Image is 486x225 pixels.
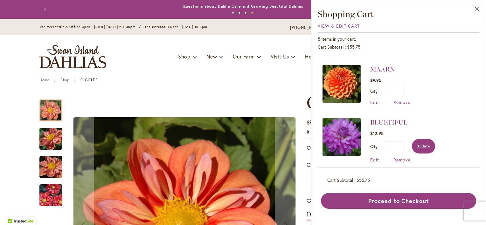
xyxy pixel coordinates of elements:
[307,128,324,135] span: In stock
[183,4,303,9] a: Questions about Dahlia Care and Growing Beautiful Dahlias
[370,77,381,83] span: $9.95
[39,121,69,150] div: GIGGLES
[305,53,334,60] span: Help Center
[28,180,74,211] img: GIGGLES
[393,99,411,105] a: Remove
[307,212,335,221] a: Description
[370,157,379,163] a: Edit
[39,45,106,68] a: store logo
[39,93,69,121] div: GIGGLES
[370,130,384,136] span: $12.95
[307,92,381,112] span: GIGGLES
[321,193,476,209] button: Proceed to Checkout
[39,25,170,29] span: The Mercantile & Office Open - [DATE]-[DATE] 9-4:30pm / The Mercantile
[417,144,430,148] span: Update
[233,53,254,60] span: Our Farm
[290,24,329,31] a: [PHONE_NUMBER]
[370,88,378,94] label: Qty
[370,119,407,126] a: BLUETIFUL
[238,12,240,14] button: 2 of 4
[271,53,289,60] span: Visit Us
[307,161,315,168] span: Qty
[323,118,361,156] img: BLUETIFUL
[370,143,378,149] label: Qty
[322,36,356,42] span: items in your cart.
[357,177,370,183] span: $55.75
[39,150,69,178] div: GIGGLES
[251,12,253,14] button: 4 of 4
[307,128,324,135] div: Availability
[370,99,379,105] a: Edit
[412,139,435,153] button: Update
[178,53,191,60] span: Shop
[206,53,217,60] span: New
[39,78,49,82] a: Home
[370,65,395,73] a: MAARN
[323,118,361,163] a: BLUETIFUL
[347,44,360,50] span: $55.75
[80,78,98,82] strong: GIGGLES
[323,65,361,103] img: MAARN
[170,25,207,29] span: Open - [DATE] 10-3pm
[318,36,320,42] span: 5
[39,178,62,206] div: GIGGLES
[327,177,353,183] span: Cart Subtotal
[39,3,52,16] button: Previous
[323,65,361,105] a: MAARN
[318,44,344,50] span: Cart Subtotal
[307,198,358,205] a: Add to Wish List
[232,12,234,14] button: 1 of 4
[318,23,360,29] a: View & Edit Cart
[318,9,374,19] span: Shopping Cart
[28,122,74,156] img: GIGGLES
[60,78,69,82] a: Shop
[5,202,23,220] iframe: Launch Accessibility Center
[307,144,447,152] p: Order Now for Spring 2026 Delivery
[307,119,319,126] span: $9.95
[28,150,74,184] img: GIGGLES
[393,157,411,163] a: Remove
[245,12,247,14] button: 3 of 4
